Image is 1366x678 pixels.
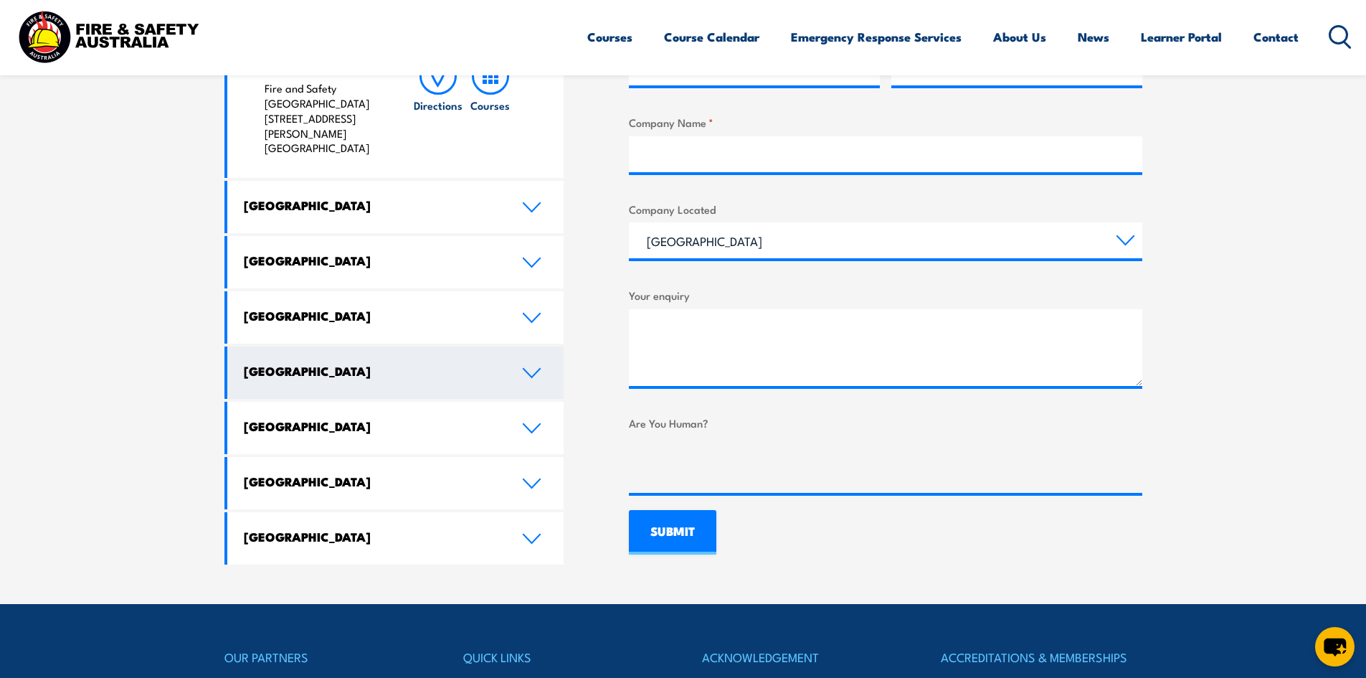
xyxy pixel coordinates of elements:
h4: [GEOGRAPHIC_DATA] [244,418,501,434]
a: [GEOGRAPHIC_DATA] [227,291,564,344]
a: [GEOGRAPHIC_DATA] [227,181,564,233]
button: chat-button [1315,627,1355,667]
h6: Directions [414,98,463,113]
a: News [1078,18,1109,56]
iframe: reCAPTCHA [629,437,847,493]
a: Courses [587,18,632,56]
a: Contact [1253,18,1299,56]
input: SUBMIT [629,510,716,555]
a: [GEOGRAPHIC_DATA] [227,402,564,454]
h4: QUICK LINKS [463,647,664,667]
label: Company Name [629,114,1142,131]
h6: Courses [470,98,510,113]
label: Are You Human? [629,415,1142,431]
h4: [GEOGRAPHIC_DATA] [244,308,501,324]
label: Your enquiry [629,287,1142,303]
h4: [GEOGRAPHIC_DATA] [244,253,501,268]
a: [GEOGRAPHIC_DATA] [227,512,564,565]
h4: ACCREDITATIONS & MEMBERSHIPS [941,647,1142,667]
h4: [GEOGRAPHIC_DATA] [244,197,501,213]
h4: [GEOGRAPHIC_DATA] [244,529,501,545]
a: Directions [412,57,464,156]
h4: ACKNOWLEDGEMENT [702,647,903,667]
label: Company Located [629,201,1142,217]
a: [GEOGRAPHIC_DATA] [227,236,564,288]
a: Courses [465,57,516,156]
a: Learner Portal [1141,18,1222,56]
p: Fire and Safety [GEOGRAPHIC_DATA] [STREET_ADDRESS][PERSON_NAME] [GEOGRAPHIC_DATA] [265,81,384,156]
a: About Us [993,18,1046,56]
h4: OUR PARTNERS [224,647,425,667]
a: Course Calendar [664,18,759,56]
a: [GEOGRAPHIC_DATA] [227,347,564,399]
a: Emergency Response Services [791,18,962,56]
a: [GEOGRAPHIC_DATA] [227,457,564,509]
h4: [GEOGRAPHIC_DATA] [244,474,501,489]
h4: [GEOGRAPHIC_DATA] [244,363,501,379]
